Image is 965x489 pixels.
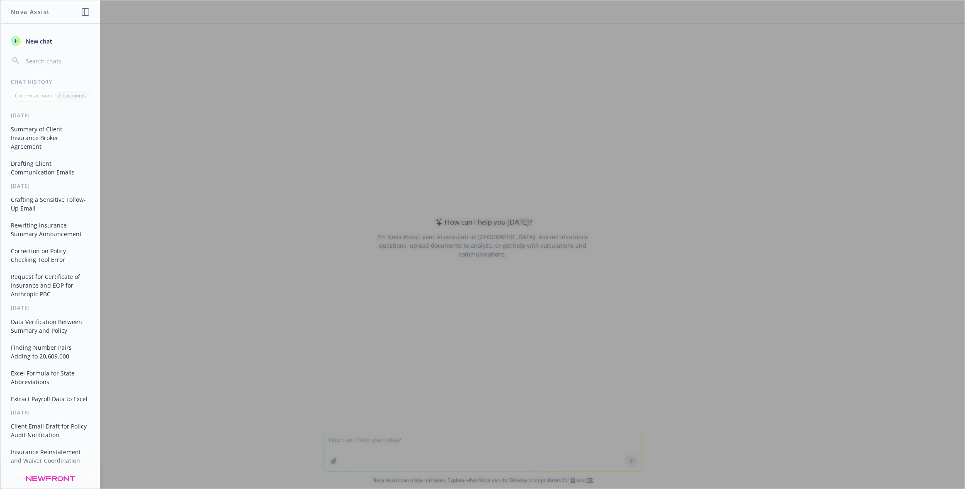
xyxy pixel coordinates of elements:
[7,218,93,241] button: Rewriting Insurance Summary Announcement
[15,92,52,99] p: Current account
[1,112,100,119] div: [DATE]
[7,244,93,266] button: Correction on Policy Checking Tool Error
[1,78,100,85] div: Chat History
[7,341,93,363] button: Finding Number Pairs Adding to 20,609,000
[1,409,100,416] div: [DATE]
[58,92,86,99] p: All accounts
[7,270,93,301] button: Request for Certificate of Insurance and EOP for Anthropic PBC
[11,7,50,16] h1: Nova Assist
[7,157,93,179] button: Drafting Client Communication Emails
[7,419,93,442] button: Client Email Draft for Policy Audit Notification
[7,34,93,48] button: New chat
[1,304,100,311] div: [DATE]
[7,366,93,389] button: Excel Formula for State Abbreviations
[7,122,93,153] button: Summary of Client Insurance Broker Agreement
[7,445,93,467] button: Insurance Reinstatement and Waiver Coordination
[7,392,93,406] button: Extract Payroll Data to Excel
[24,55,90,67] input: Search chats
[24,37,52,46] span: New chat
[7,193,93,215] button: Crafting a Sensitive Follow-Up Email
[1,182,100,189] div: [DATE]
[7,315,93,337] button: Data Verification Between Summary and Policy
